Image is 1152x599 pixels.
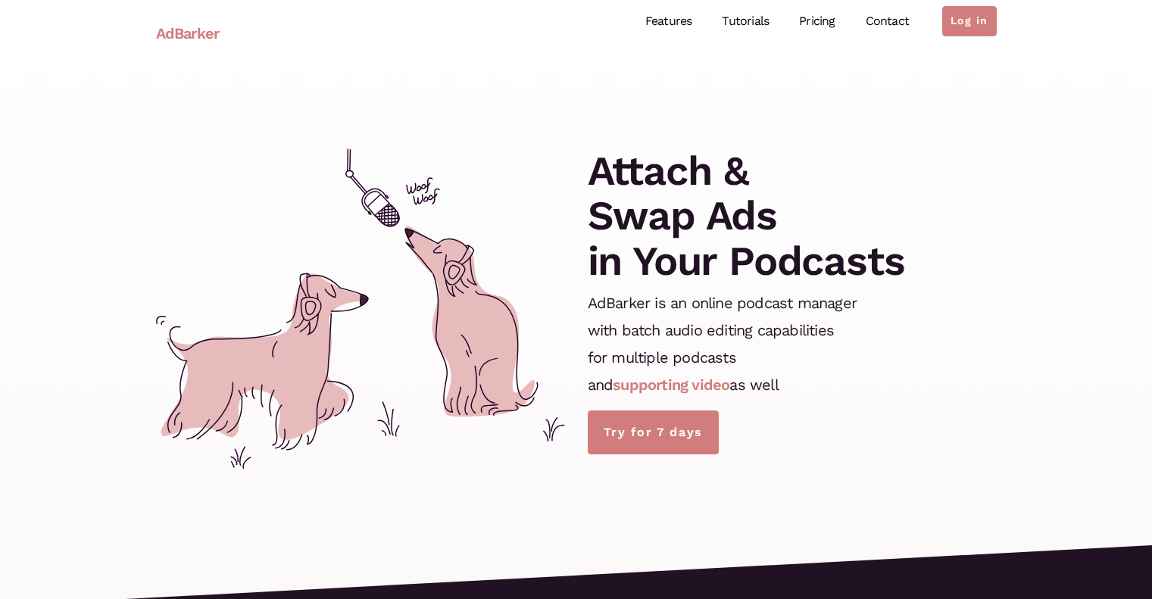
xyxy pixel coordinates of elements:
img: cover.svg [156,148,565,469]
p: AdBarker is an online podcast manager with batch audio editing capabilities for multiple podcasts... [588,289,857,398]
a: Log in [942,6,996,36]
a: supporting video [613,376,729,394]
a: AdBarker [156,16,220,51]
h1: Attach & Swap Ads in Your Podcasts [588,148,905,283]
a: Try for 7 days [588,410,719,454]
